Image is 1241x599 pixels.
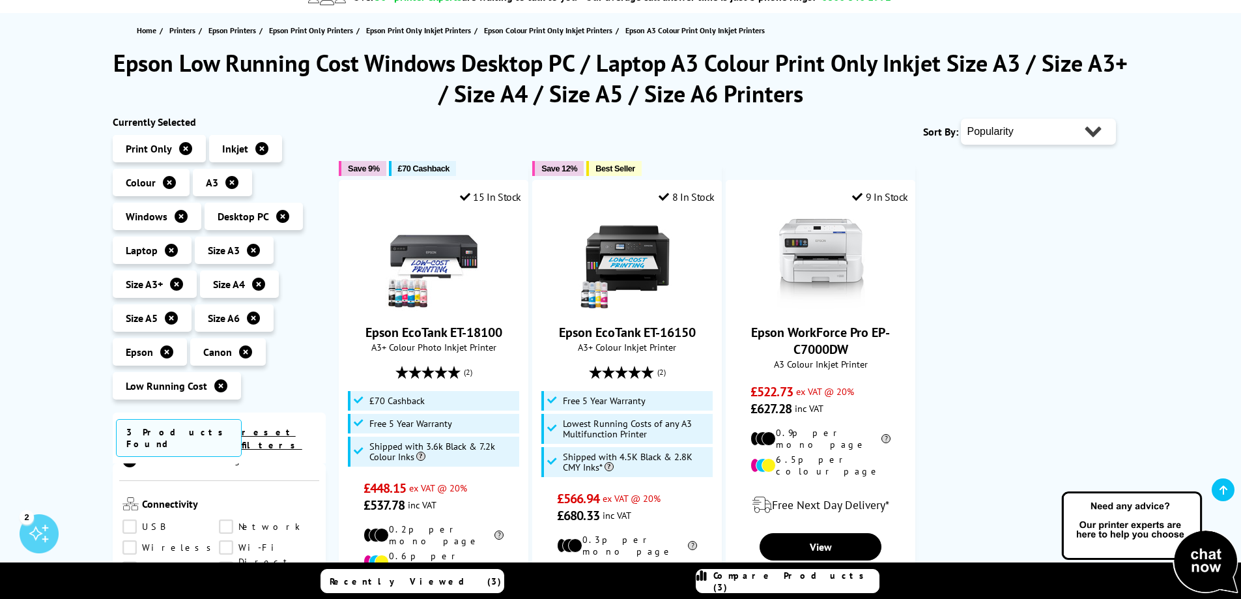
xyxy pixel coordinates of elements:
[369,441,517,462] span: Shipped with 3.6k Black & 7.2k Colour Inks
[796,385,854,398] span: ex VAT @ 20%
[203,345,232,358] span: Canon
[330,576,502,587] span: Recently Viewed (3)
[408,499,436,511] span: inc VAT
[484,23,616,37] a: Epson Colour Print Only Inkjet Printers
[126,176,156,189] span: Colour
[126,312,158,325] span: Size A5
[657,360,666,385] span: (2)
[625,25,765,35] span: Epson A3 Colour Print Only Inkjet Printers
[578,300,676,314] a: Epson EcoTank ET-16150
[122,519,220,534] a: USB
[559,324,696,341] a: Epson EcoTank ET-16150
[122,561,220,576] a: Airprint
[484,23,612,37] span: Epson Colour Print Only Inkjet Printers
[750,383,793,400] span: £522.73
[364,550,504,574] li: 0.6p per colour page
[409,482,467,494] span: ex VAT @ 20%
[385,300,483,314] a: Epson EcoTank ET-18100
[321,569,504,593] a: Recently Viewed (3)
[137,23,160,37] a: Home
[219,519,316,534] a: Network
[169,23,195,37] span: Printers
[595,164,635,173] span: Best Seller
[750,427,891,450] li: 0.9p per mono page
[126,142,172,155] span: Print Only
[923,125,958,138] span: Sort By:
[364,523,504,547] li: 0.2p per mono page
[852,190,908,203] div: 9 In Stock
[1059,489,1241,596] img: Open Live Chat window
[563,418,710,439] span: Lowest Running Costs of any A3 Multifunction Printer
[557,490,599,507] span: £566.94
[733,358,908,370] span: A3 Colour Inkjet Printer
[364,480,406,497] span: £448.15
[539,341,715,353] span: A3+ Colour Inkjet Printer
[142,497,317,513] span: Connectivity
[586,161,642,176] button: Best Seller
[339,161,386,176] button: Save 9%
[126,244,158,257] span: Laptop
[733,487,908,523] div: modal_delivery
[772,213,870,311] img: Epson WorkForce Pro EP-C7000DW
[346,341,521,353] span: A3+ Colour Photo Inkjet Printer
[385,213,483,311] img: Epson EcoTank ET-18100
[557,507,599,524] span: £680.33
[772,300,870,314] a: Epson WorkForce Pro EP-C7000DW
[126,379,207,392] span: Low Running Cost
[541,164,577,173] span: Save 12%
[365,324,502,341] a: Epson EcoTank ET-18100
[208,244,240,257] span: Size A3
[269,23,356,37] a: Epson Print Only Printers
[460,190,521,203] div: 15 In Stock
[464,360,472,385] span: (2)
[348,164,379,173] span: Save 9%
[603,509,631,521] span: inc VAT
[364,497,405,514] span: £537.78
[169,23,199,37] a: Printers
[398,164,449,173] span: £70 Cashback
[20,510,34,524] div: 2
[242,426,302,451] a: reset filters
[208,312,240,325] span: Size A6
[532,161,584,176] button: Save 12%
[578,213,676,311] img: Epson EcoTank ET-16150
[557,561,697,584] li: 1.0p per colour page
[208,23,259,37] a: Epson Printers
[389,161,456,176] button: £70 Cashback
[369,396,425,406] span: £70 Cashback
[122,540,220,555] a: Wireless
[113,48,1129,109] h1: Epson Low Running Cost Windows Desktop PC / Laptop A3 Colour Print Only Inkjet Size A3 / Size A3+...
[750,400,792,417] span: £627.28
[659,190,715,203] div: 8 In Stock
[696,569,879,593] a: Compare Products (3)
[219,561,316,576] a: Mopria
[269,23,353,37] span: Epson Print Only Printers
[113,115,326,128] div: Currently Selected
[206,176,218,189] span: A3
[116,419,242,457] span: 3 Products Found
[603,492,661,504] span: ex VAT @ 20%
[366,23,471,37] span: Epson Print Only Inkjet Printers
[366,23,474,37] a: Epson Print Only Inkjet Printers
[126,345,153,358] span: Epson
[557,534,697,557] li: 0.3p per mono page
[713,570,879,593] span: Compare Products (3)
[218,210,269,223] span: Desktop PC
[208,23,256,37] span: Epson Printers
[751,324,890,358] a: Epson WorkForce Pro EP-C7000DW
[760,533,881,561] a: View
[369,418,452,429] span: Free 5 Year Warranty
[795,402,823,415] span: inc VAT
[122,497,139,510] img: Connectivity
[563,396,646,406] span: Free 5 Year Warranty
[563,452,710,473] span: Shipped with 4.5K Black & 2.8K CMY Inks*
[750,454,891,477] li: 6.5p per colour page
[126,278,163,291] span: Size A3+
[219,540,316,555] a: Wi-Fi Direct
[213,278,245,291] span: Size A4
[222,142,248,155] span: Inkjet
[126,210,167,223] span: Windows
